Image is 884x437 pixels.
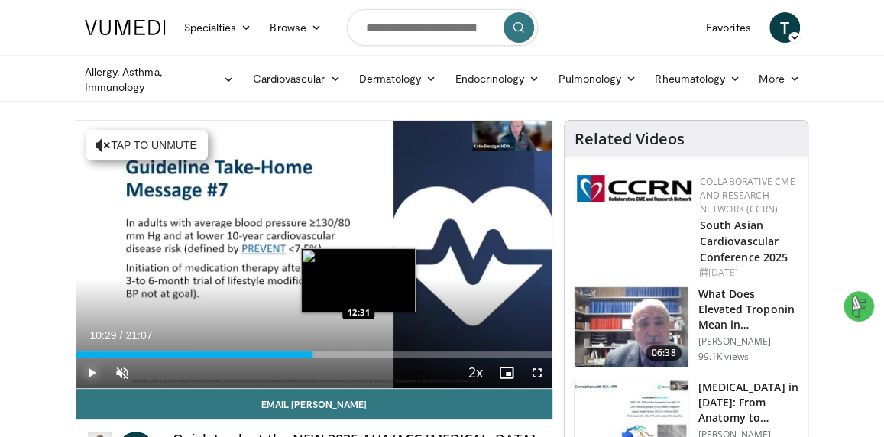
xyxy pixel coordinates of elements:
[76,389,553,419] a: Email [PERSON_NAME]
[90,329,117,342] span: 10:29
[574,130,684,148] h4: Related Videos
[107,358,138,388] button: Unmute
[120,329,123,342] span: /
[76,358,107,388] button: Play
[76,121,552,388] video-js: Video Player
[261,12,331,43] a: Browse
[698,380,798,426] h3: [MEDICAL_DATA] in [DATE]: From Anatomy to Physiology to Plaque Burden and …
[699,175,795,215] a: Collaborative CME and Research Network (CCRN)
[549,63,646,94] a: Pulmonology
[521,358,552,388] button: Fullscreen
[76,351,552,358] div: Progress Bar
[577,175,691,202] img: a04ee3ba-8487-4636-b0fb-5e8d268f3737.png.150x105_q85_autocrop_double_scale_upscale_version-0.2.png
[698,286,798,332] h3: What Does Elevated Troponin Mean in [MEDICAL_DATA]?
[697,12,760,43] a: Favorites
[86,130,208,160] button: Tap to unmute
[575,287,688,367] img: 98daf78a-1d22-4ebe-927e-10afe95ffd94.150x105_q85_crop-smart_upscale.jpg
[646,63,750,94] a: Rheumatology
[175,12,261,43] a: Specialties
[699,266,795,280] div: [DATE]
[347,9,538,46] input: Search topics, interventions
[243,63,349,94] a: Cardiovascular
[85,20,166,35] img: VuMedi Logo
[125,329,152,342] span: 21:07
[750,63,808,94] a: More
[769,12,800,43] a: T
[350,63,446,94] a: Dermatology
[699,218,788,264] a: South Asian Cardiovascular Conference 2025
[460,358,491,388] button: Playback Rate
[574,286,798,367] a: 06:38 What Does Elevated Troponin Mean in [MEDICAL_DATA]? [PERSON_NAME] 99.1K views
[646,345,682,361] span: 06:38
[698,335,798,348] p: [PERSON_NAME]
[698,351,748,363] p: 99.1K views
[445,63,549,94] a: Endocrinology
[491,358,521,388] button: Enable picture-in-picture mode
[301,248,416,312] img: image.jpeg
[76,64,244,95] a: Allergy, Asthma, Immunology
